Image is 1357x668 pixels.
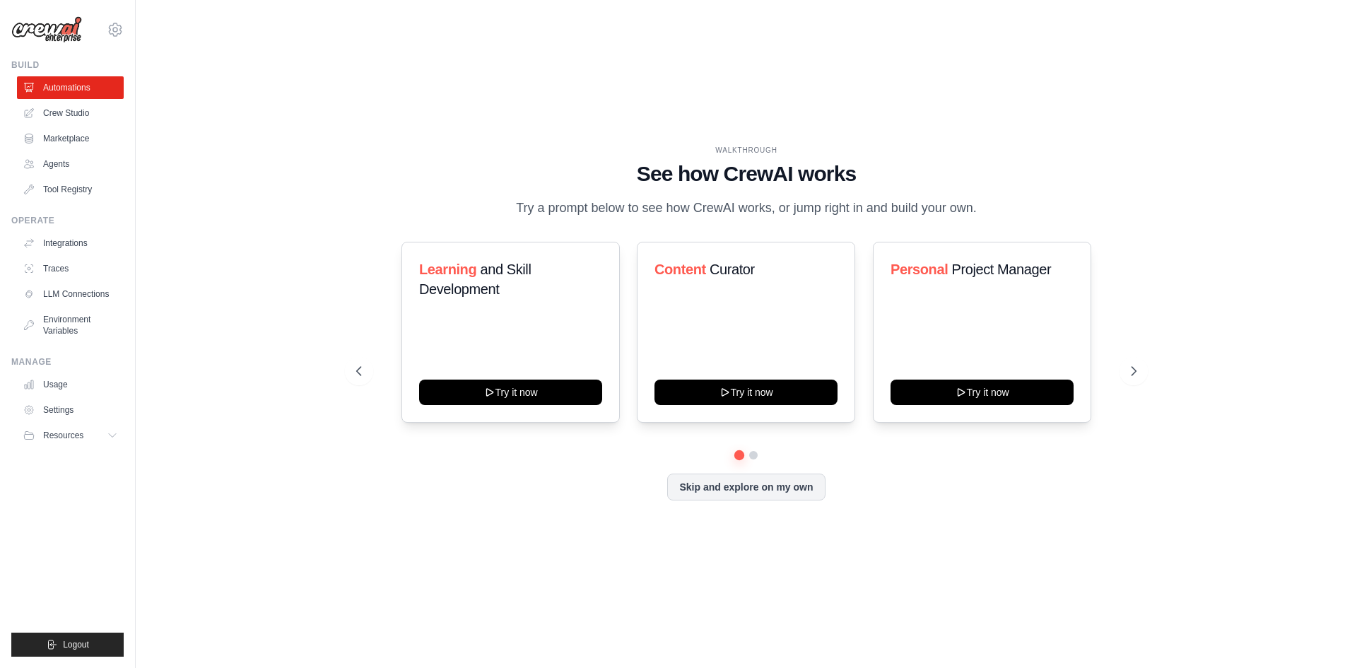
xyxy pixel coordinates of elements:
[17,127,124,150] a: Marketplace
[63,639,89,650] span: Logout
[17,178,124,201] a: Tool Registry
[17,76,124,99] a: Automations
[419,262,476,277] span: Learning
[654,262,706,277] span: Content
[11,356,124,368] div: Manage
[419,262,531,297] span: and Skill Development
[356,161,1136,187] h1: See how CrewAI works
[667,474,825,500] button: Skip and explore on my own
[17,283,124,305] a: LLM Connections
[11,215,124,226] div: Operate
[17,153,124,175] a: Agents
[951,262,1051,277] span: Project Manager
[356,145,1136,156] div: WALKTHROUGH
[17,102,124,124] a: Crew Studio
[891,262,948,277] span: Personal
[11,16,82,43] img: Logo
[17,373,124,396] a: Usage
[11,59,124,71] div: Build
[17,399,124,421] a: Settings
[11,633,124,657] button: Logout
[17,424,124,447] button: Resources
[17,232,124,254] a: Integrations
[17,308,124,342] a: Environment Variables
[17,257,124,280] a: Traces
[710,262,755,277] span: Curator
[43,430,83,441] span: Resources
[419,380,602,405] button: Try it now
[654,380,838,405] button: Try it now
[891,380,1074,405] button: Try it now
[509,198,984,218] p: Try a prompt below to see how CrewAI works, or jump right in and build your own.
